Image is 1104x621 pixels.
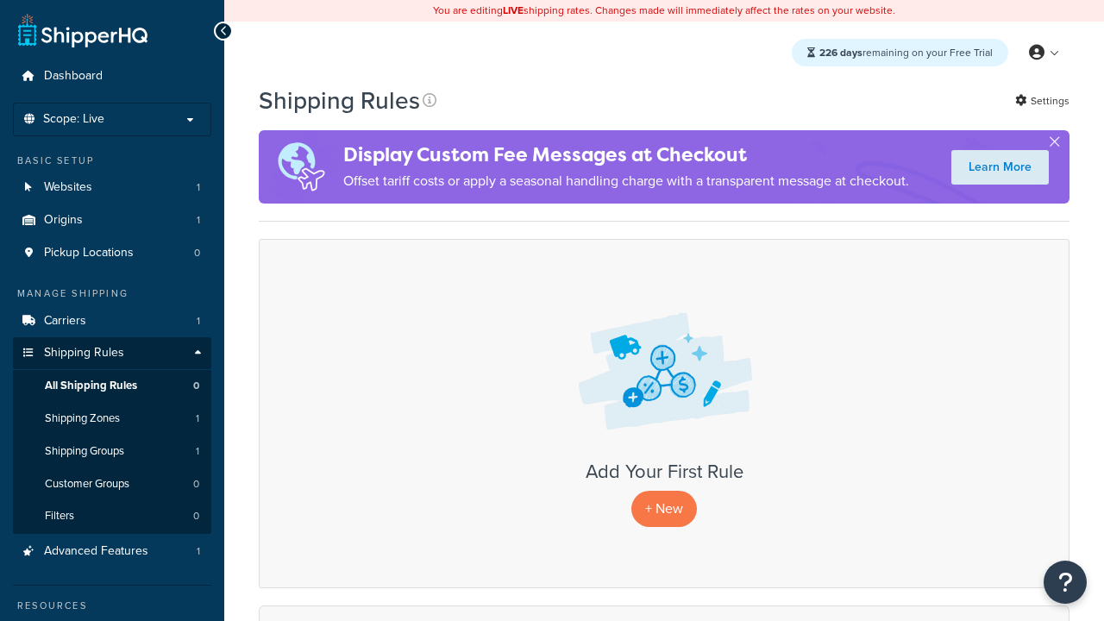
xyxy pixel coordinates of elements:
span: Shipping Groups [45,444,124,459]
a: Origins 1 [13,204,211,236]
a: Learn More [951,150,1049,185]
li: Origins [13,204,211,236]
strong: 226 days [819,45,862,60]
span: 1 [197,213,200,228]
span: All Shipping Rules [45,379,137,393]
p: Offset tariff costs or apply a seasonal handling charge with a transparent message at checkout. [343,169,909,193]
a: Advanced Features 1 [13,536,211,568]
a: Shipping Rules [13,337,211,369]
span: Dashboard [44,69,103,84]
span: 1 [197,314,200,329]
li: Customer Groups [13,468,211,500]
span: 0 [193,509,199,524]
li: Websites [13,172,211,204]
span: 1 [196,444,199,459]
li: Carriers [13,305,211,337]
li: Shipping Rules [13,337,211,534]
p: + New [631,491,697,526]
span: Origins [44,213,83,228]
a: Customer Groups 0 [13,468,211,500]
li: Advanced Features [13,536,211,568]
div: remaining on your Free Trial [792,39,1008,66]
span: Filters [45,509,74,524]
span: Pickup Locations [44,246,134,260]
span: Websites [44,180,92,195]
span: Carriers [44,314,86,329]
a: Carriers 1 [13,305,211,337]
h4: Display Custom Fee Messages at Checkout [343,141,909,169]
span: 1 [197,180,200,195]
li: Pickup Locations [13,237,211,269]
span: 0 [193,379,199,393]
span: 1 [196,411,199,426]
button: Open Resource Center [1044,561,1087,604]
span: Shipping Rules [44,346,124,361]
span: Advanced Features [44,544,148,559]
a: Dashboard [13,60,211,92]
span: 0 [193,477,199,492]
a: Settings [1015,89,1069,113]
span: 0 [194,246,200,260]
div: Basic Setup [13,154,211,168]
li: All Shipping Rules [13,370,211,402]
div: Resources [13,599,211,613]
div: Manage Shipping [13,286,211,301]
a: All Shipping Rules 0 [13,370,211,402]
span: Scope: Live [43,112,104,127]
a: Shipping Groups 1 [13,436,211,467]
a: Pickup Locations 0 [13,237,211,269]
li: Shipping Groups [13,436,211,467]
a: Websites 1 [13,172,211,204]
h1: Shipping Rules [259,84,420,117]
span: Shipping Zones [45,411,120,426]
li: Shipping Zones [13,403,211,435]
a: Filters 0 [13,500,211,532]
li: Filters [13,500,211,532]
b: LIVE [503,3,524,18]
a: ShipperHQ Home [18,13,147,47]
h3: Add Your First Rule [277,461,1051,482]
span: 1 [197,544,200,559]
a: Shipping Zones 1 [13,403,211,435]
span: Customer Groups [45,477,129,492]
img: duties-banner-06bc72dcb5fe05cb3f9472aba00be2ae8eb53ab6f0d8bb03d382ba314ac3c341.png [259,130,343,204]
